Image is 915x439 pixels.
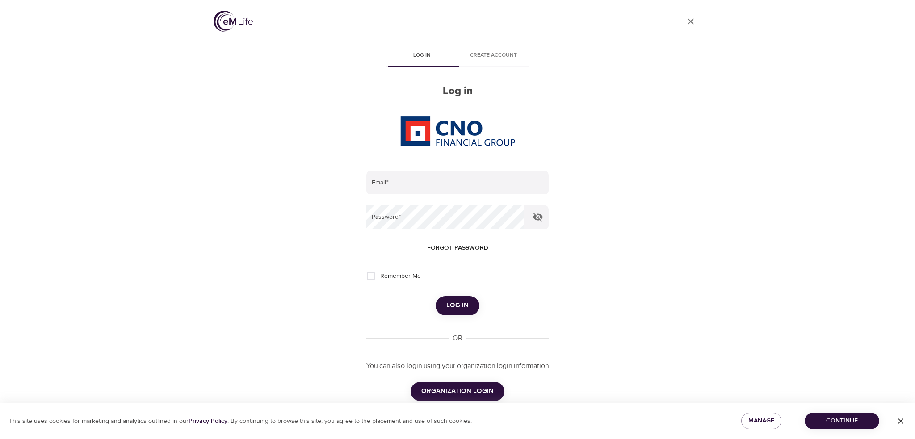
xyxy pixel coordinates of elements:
img: logo [214,11,253,32]
p: You can also login using your organization login information [366,361,549,371]
span: Remember Me [380,272,421,281]
span: Continue [812,415,872,426]
span: Create account [463,51,524,60]
span: Log in [446,300,469,311]
button: Log in [436,296,479,315]
span: Log in [391,51,452,60]
a: close [680,11,701,32]
div: disabled tabs example [366,46,549,67]
button: Continue [805,413,879,429]
span: ORGANIZATION LOGIN [421,385,494,397]
span: Forgot password [427,242,488,254]
button: Manage [741,413,781,429]
span: Manage [748,415,774,426]
img: CNO%20logo.png [400,116,515,146]
button: Forgot password [424,240,492,256]
h2: Log in [366,85,549,98]
div: OR [449,333,466,343]
button: ORGANIZATION LOGIN [411,382,504,401]
a: Privacy Policy [189,417,227,425]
